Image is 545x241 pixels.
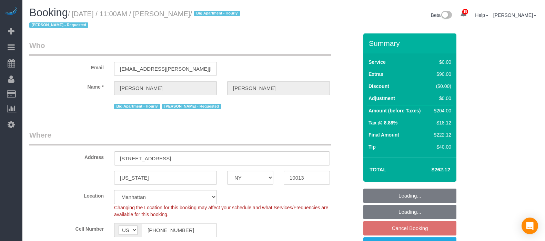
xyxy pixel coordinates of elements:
h4: $262.12 [411,167,450,173]
span: Big Apartment - Hourly [194,11,240,16]
legend: Where [29,130,331,145]
div: $0.00 [431,59,451,66]
div: Open Intercom Messenger [522,218,538,234]
a: Help [475,12,488,18]
label: Tax @ 8.88% [369,119,397,126]
div: $0.00 [431,95,451,102]
label: Adjustment [369,95,395,102]
label: Tip [369,143,376,150]
label: Email [24,62,109,71]
label: Discount [369,83,389,90]
input: First Name [114,81,217,95]
span: Booking [29,7,68,19]
label: Address [24,151,109,161]
label: Extras [369,71,383,78]
span: [PERSON_NAME] - Requested [162,104,221,109]
label: Location [24,190,109,199]
span: 18 [462,9,468,14]
img: Automaid Logo [4,7,18,17]
input: Zip Code [284,171,330,185]
div: $18.12 [431,119,451,126]
label: Service [369,59,386,66]
div: $40.00 [431,143,451,150]
small: / [DATE] / 11:00AM / [PERSON_NAME] [29,10,242,29]
div: ($0.00) [431,83,451,90]
label: Name * [24,81,109,90]
div: $222.12 [431,131,451,138]
legend: Who [29,40,331,56]
a: Beta [431,12,452,18]
label: Final Amount [369,131,399,138]
input: Last Name [227,81,330,95]
img: New interface [441,11,452,20]
label: Amount (before Taxes) [369,107,421,114]
span: [PERSON_NAME] - Requested [29,22,88,28]
input: City [114,171,217,185]
span: Changing the Location for this booking may affect your schedule and what Services/Frequencies are... [114,205,329,217]
div: $90.00 [431,71,451,78]
input: Email [114,62,217,76]
label: Cell Number [24,223,109,232]
a: [PERSON_NAME] [493,12,536,18]
input: Cell Number [142,223,217,237]
a: 18 [457,7,470,22]
div: $204.00 [431,107,451,114]
h3: Summary [369,39,453,47]
strong: Total [370,167,386,172]
span: Big Apartment - Hourly [114,104,160,109]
